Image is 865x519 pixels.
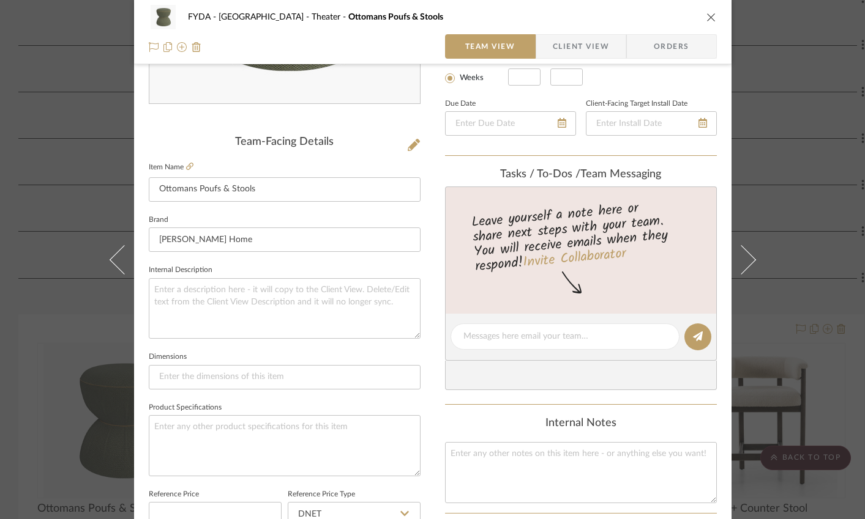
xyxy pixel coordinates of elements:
label: Brand [149,217,168,223]
span: Theater [312,13,348,21]
label: Dimensions [149,354,187,360]
label: Due Date [445,101,476,107]
div: Leave yourself a note here or share next steps with your team. You will receive emails when they ... [443,195,718,277]
a: Invite Collaborator [522,243,626,274]
span: Team View [465,34,515,59]
input: Enter Item Name [149,177,421,202]
input: Enter Brand [149,227,421,252]
img: cc124f9f-f428-4e71-8d59-03367e5229ad_48x40.jpg [149,5,178,29]
button: close [706,12,717,23]
input: Enter the dimensions of this item [149,365,421,389]
input: Enter Install Date [586,111,717,136]
label: Product Specifications [149,405,222,411]
div: Internal Notes [445,417,717,430]
label: Client-Facing Target Install Date [586,101,687,107]
label: Weeks [457,73,484,84]
span: FYDA - [GEOGRAPHIC_DATA] [188,13,312,21]
span: Client View [553,34,609,59]
img: Remove from project [192,42,201,52]
div: team Messaging [445,168,717,182]
span: Orders [640,34,703,59]
label: Reference Price Type [288,491,355,498]
span: Tasks / To-Dos / [500,169,580,180]
span: Ottomans Poufs & Stools [348,13,443,21]
mat-radio-group: Select item type [445,51,508,86]
label: Internal Description [149,267,212,273]
div: Team-Facing Details [149,136,421,149]
input: Enter Due Date [445,111,576,136]
label: Reference Price [149,491,199,498]
label: Item Name [149,162,193,172]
